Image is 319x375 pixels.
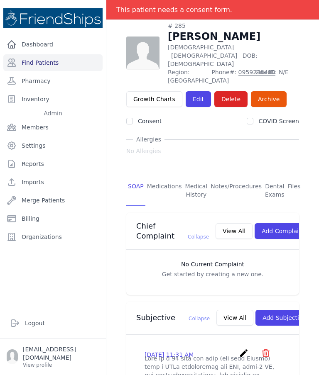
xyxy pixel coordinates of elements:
[3,174,103,190] a: Imports
[255,223,312,239] button: Add Complaint
[186,91,211,107] a: Edit
[168,68,206,85] span: Region: [GEOGRAPHIC_DATA]
[258,118,299,124] label: COVID Screen
[138,118,162,124] label: Consent
[7,345,99,368] a: [EMAIL_ADDRESS][DOMAIN_NAME] View profile
[168,30,299,43] h1: [PERSON_NAME]
[3,229,103,245] a: Organizations
[255,68,299,85] span: Gov ID: N/E
[145,351,194,359] p: [DATE] 11:31 AM
[23,345,99,362] p: [EMAIL_ADDRESS][DOMAIN_NAME]
[188,234,209,240] span: Collapse
[239,348,249,358] i: create
[3,36,103,53] a: Dashboard
[3,8,103,28] img: Medical Missions EMR
[3,91,103,107] a: Inventory
[3,73,103,89] a: Pharmacy
[3,119,103,136] a: Members
[126,37,159,70] img: person-242608b1a05df3501eefc295dc1bc67a.jpg
[126,175,299,206] nav: Tabs
[216,310,253,326] button: View All
[239,352,251,360] a: create
[3,137,103,154] a: Settings
[255,310,313,326] button: Add Subjective
[126,91,182,107] a: Growth Charts
[135,270,291,278] p: Get started by creating a new one.
[216,223,253,239] button: View All
[209,175,263,206] a: Notes/Procedures
[171,52,237,59] span: [DEMOGRAPHIC_DATA]
[168,22,299,30] div: # 285
[136,313,210,323] h3: Subjective
[40,109,66,117] span: Admin
[126,175,145,206] a: SOAP
[135,260,291,268] h3: No Current Complaint
[184,175,209,206] a: Medical History
[3,192,103,209] a: Merge Patients
[133,135,164,144] span: Allergies
[214,91,248,107] button: Delete
[3,54,103,71] a: Find Patients
[136,221,209,241] h3: Chief Complaint
[251,91,287,107] a: Archive
[211,68,250,85] span: Phone#:
[7,315,99,331] a: Logout
[189,316,210,321] span: Collapse
[145,175,184,206] a: Medications
[3,156,103,172] a: Reports
[263,175,286,206] a: Dental Exams
[23,362,99,368] p: View profile
[286,175,302,206] a: Files
[3,210,103,227] a: Billing
[168,43,299,68] p: [DEMOGRAPHIC_DATA]
[126,147,161,155] span: No Allergies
